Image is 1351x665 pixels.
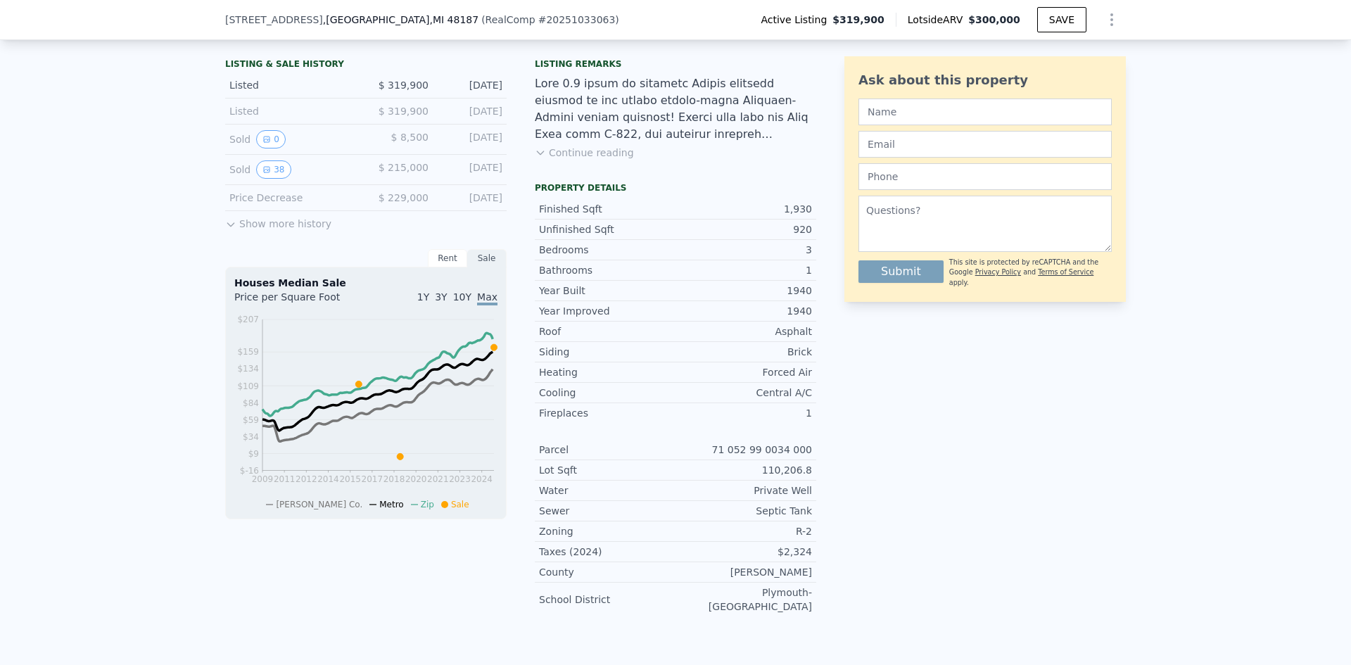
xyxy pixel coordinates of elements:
[675,524,812,538] div: R-2
[243,432,259,442] tspan: $34
[539,593,675,607] div: School District
[1037,7,1086,32] button: SAVE
[256,130,286,148] button: View historical data
[274,474,296,484] tspan: 2011
[535,58,816,70] div: Listing remarks
[435,291,447,303] span: 3Y
[225,58,507,72] div: LISTING & SALE HISTORY
[949,258,1112,288] div: This site is protected by reCAPTCHA and the Google and apply.
[535,182,816,194] div: Property details
[535,146,634,160] button: Continue reading
[417,291,429,303] span: 1Y
[421,500,434,509] span: Zip
[237,347,259,357] tspan: $159
[379,500,403,509] span: Metro
[240,466,259,476] tspan: $-16
[276,500,362,509] span: [PERSON_NAME] Co.
[539,565,675,579] div: County
[234,290,366,312] div: Price per Square Foot
[675,284,812,298] div: 1940
[539,202,675,216] div: Finished Sqft
[675,304,812,318] div: 1940
[379,106,429,117] span: $ 319,900
[675,386,812,400] div: Central A/C
[539,263,675,277] div: Bathrooms
[229,78,355,92] div: Listed
[229,104,355,118] div: Listed
[229,191,355,205] div: Price Decrease
[539,483,675,498] div: Water
[237,381,259,391] tspan: $109
[539,443,675,457] div: Parcel
[675,585,812,614] div: Plymouth-[GEOGRAPHIC_DATA]
[225,211,331,231] button: Show more history
[675,463,812,477] div: 110,206.8
[234,276,497,290] div: Houses Median Sale
[539,284,675,298] div: Year Built
[405,474,427,484] tspan: 2020
[237,315,259,324] tspan: $207
[539,504,675,518] div: Sewer
[539,304,675,318] div: Year Improved
[296,474,317,484] tspan: 2012
[440,191,502,205] div: [DATE]
[675,545,812,559] div: $2,324
[477,291,497,305] span: Max
[486,14,535,25] span: RealComp
[539,524,675,538] div: Zoning
[675,365,812,379] div: Forced Air
[858,99,1112,125] input: Name
[675,243,812,257] div: 3
[675,222,812,236] div: 920
[379,80,429,91] span: $ 319,900
[471,474,493,484] tspan: 2024
[539,324,675,338] div: Roof
[440,160,502,179] div: [DATE]
[539,243,675,257] div: Bedrooms
[675,345,812,359] div: Brick
[237,364,259,374] tspan: $134
[968,14,1020,25] span: $300,000
[379,162,429,173] span: $ 215,000
[449,474,471,484] tspan: 2023
[440,130,502,148] div: [DATE]
[453,291,471,303] span: 10Y
[323,13,478,27] span: , [GEOGRAPHIC_DATA]
[858,260,944,283] button: Submit
[908,13,968,27] span: Lotside ARV
[317,474,339,484] tspan: 2014
[256,160,291,179] button: View historical data
[362,474,383,484] tspan: 2017
[243,398,259,408] tspan: $84
[379,192,429,203] span: $ 229,000
[675,565,812,579] div: [PERSON_NAME]
[252,474,274,484] tspan: 2009
[675,443,812,457] div: 71 052 99 0034 000
[675,504,812,518] div: Septic Tank
[539,386,675,400] div: Cooling
[539,222,675,236] div: Unfinished Sqft
[675,406,812,420] div: 1
[858,131,1112,158] input: Email
[539,545,675,559] div: Taxes (2024)
[248,449,259,459] tspan: $9
[675,324,812,338] div: Asphalt
[675,202,812,216] div: 1,930
[451,500,469,509] span: Sale
[975,268,1021,276] a: Privacy Policy
[229,130,355,148] div: Sold
[858,70,1112,90] div: Ask about this property
[539,345,675,359] div: Siding
[675,483,812,498] div: Private Well
[229,160,355,179] div: Sold
[1098,6,1126,34] button: Show Options
[225,13,323,27] span: [STREET_ADDRESS]
[1038,268,1093,276] a: Terms of Service
[675,263,812,277] div: 1
[383,474,405,484] tspan: 2018
[535,75,816,143] div: Lore 0.9 ipsum do sitametc Adipis elitsedd eiusmod te inc utlabo etdolo-magna Aliquaen-Admini ven...
[832,13,884,27] span: $319,900
[539,406,675,420] div: Fireplaces
[858,163,1112,190] input: Phone
[428,249,467,267] div: Rent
